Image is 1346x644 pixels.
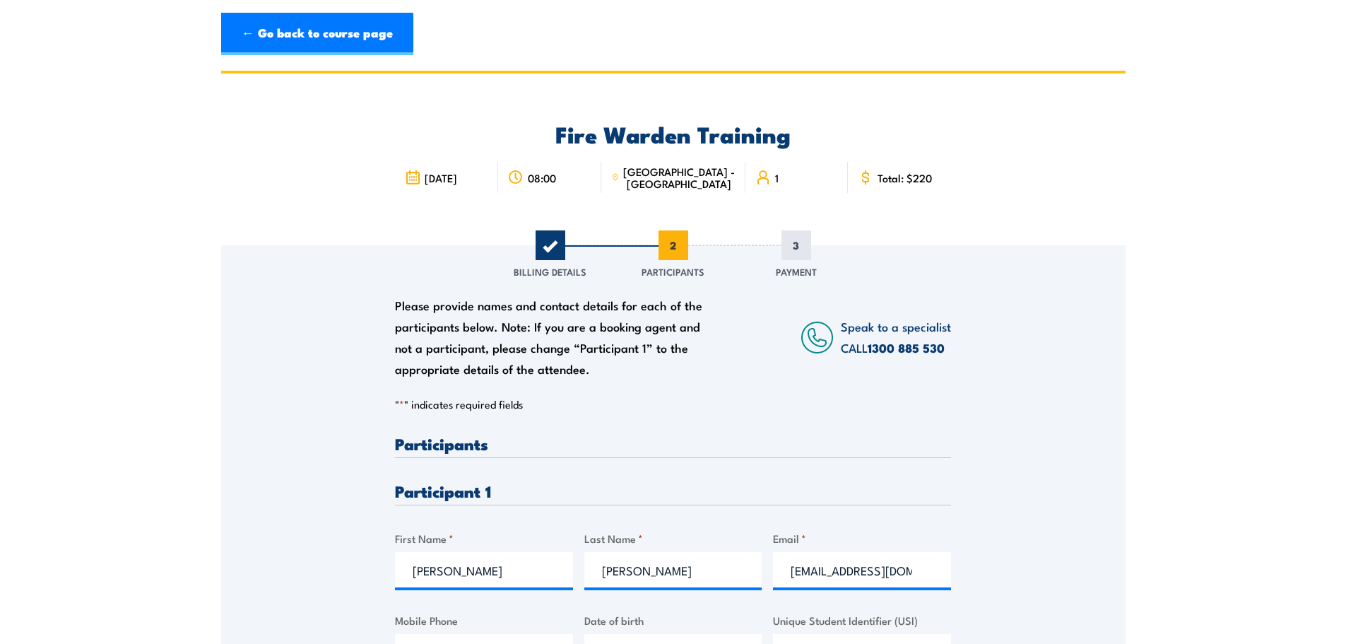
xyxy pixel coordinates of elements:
div: Please provide names and contact details for each of the participants below. Note: If you are a b... [395,295,716,380]
p: " " indicates required fields [395,397,951,411]
span: Payment [776,264,817,279]
span: Total: $220 [878,172,932,184]
label: Last Name [584,530,762,546]
label: Unique Student Identifier (USI) [773,612,951,628]
span: 08:00 [528,172,556,184]
label: Date of birth [584,612,762,628]
span: Billing Details [514,264,586,279]
span: [DATE] [425,172,457,184]
h3: Participants [395,435,951,452]
label: Mobile Phone [395,612,573,628]
h3: Participant 1 [395,483,951,499]
span: 1 [536,230,565,260]
h2: Fire Warden Training [395,124,951,144]
span: 3 [781,230,811,260]
label: Email [773,530,951,546]
span: [GEOGRAPHIC_DATA] - [GEOGRAPHIC_DATA] [623,165,736,189]
span: Speak to a specialist CALL [841,317,951,356]
span: 1 [775,172,779,184]
span: 2 [659,230,688,260]
a: ← Go back to course page [221,13,413,55]
a: 1300 885 530 [868,339,945,357]
span: Participants [642,264,704,279]
label: First Name [395,530,573,546]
